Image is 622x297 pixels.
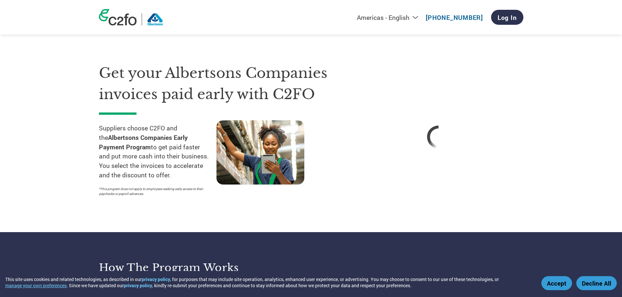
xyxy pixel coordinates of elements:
[124,282,152,289] a: privacy policy
[99,133,188,151] strong: Albertsons Companies Early Payment Program
[99,9,137,25] img: c2fo logo
[99,124,216,180] p: Suppliers choose C2FO and the to get paid faster and put more cash into their business. You selec...
[426,13,483,22] a: [PHONE_NUMBER]
[541,276,572,290] button: Accept
[99,186,210,196] p: *This program does not apply to employees seeking early access to their paychecks or payroll adva...
[142,276,170,282] a: privacy policy
[99,63,334,105] h1: Get your Albertsons Companies invoices paid early with C2FO
[216,120,304,185] img: supply chain worker
[491,10,523,25] a: Log In
[5,282,67,289] button: manage your own preferences
[576,276,617,290] button: Decline All
[99,261,303,274] h3: How the program works
[5,276,532,289] div: This site uses cookies and related technologies, as described in our , for purposes that may incl...
[147,13,163,25] img: Albertsons Companies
